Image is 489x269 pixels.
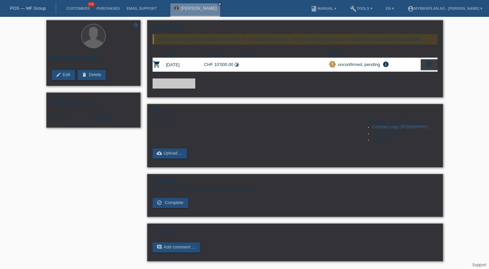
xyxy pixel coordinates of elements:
[157,244,162,250] i: comment
[217,2,222,6] a: close
[307,6,340,10] a: bookManual ▾
[153,24,438,34] h2: Purchases
[347,6,376,10] a: buildTools ▾
[133,22,139,29] a: star_border
[153,34,438,44] div: Please do not forget to upload and confirm the required documents. Only then can the purchase be ...
[166,58,204,72] td: [DATE]
[153,242,200,253] a: commentAdd comment ...
[52,55,135,65] h2: [PERSON_NAME]
[153,108,438,118] h2: Files
[10,6,46,11] a: POS — MF Group
[157,200,162,205] i: check_circle_outline
[153,78,195,89] a: add_shopping_cartAdd purchase
[425,61,433,68] i: settings
[372,137,438,143] li: Receipt
[153,178,438,188] h2: Workflow
[52,97,64,101] span: Gender
[372,124,428,129] a: Contract copy (POWERPAY)
[153,60,161,68] i: POSP00028388
[472,263,486,267] a: Support
[350,5,357,12] i: build
[153,227,438,237] h2: Comments
[52,112,69,116] span: Nationality
[234,62,239,67] i: Instalments (48 instalments)
[123,6,160,10] a: Email Support
[56,72,61,77] i: edit
[242,50,329,58] th: Note
[63,6,93,10] a: Customers
[311,5,317,12] i: book
[52,96,93,106] div: [DEMOGRAPHIC_DATA]
[204,50,242,58] th: Amount
[153,118,358,123] div: No files yet
[93,112,110,116] span: Language
[82,72,87,77] i: delete
[157,150,162,156] i: cloud_upload
[372,131,438,137] li: ID/Passport copy
[153,148,187,159] a: cloud_uploadUpload ...
[382,6,397,10] a: EN ▾
[153,198,188,208] a: check_circle_outline Complete
[78,70,106,80] a: deleteDelete
[329,50,421,58] th: Status
[407,5,414,12] i: account_circle
[93,117,110,122] span: Français
[382,61,390,68] i: info
[93,6,123,10] a: Purchases
[157,80,162,86] i: add_shopping_cart
[166,50,204,58] th: Date
[87,2,95,7] span: 100
[52,117,58,122] span: Switzerland
[153,188,438,193] p: The purchase is still open and needs to be completed.
[330,62,335,66] i: priority_high
[336,61,380,68] div: unconfirmed, pending
[52,70,75,80] a: editEdit
[133,22,139,28] i: star_border
[366,118,438,123] h4: Required documents
[165,200,184,205] span: Complete
[181,6,217,11] a: [PERSON_NAME]
[204,58,242,72] td: CHF 10'000.00
[404,6,486,10] a: account_circleMybikeplan AG - [PERSON_NAME] ▾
